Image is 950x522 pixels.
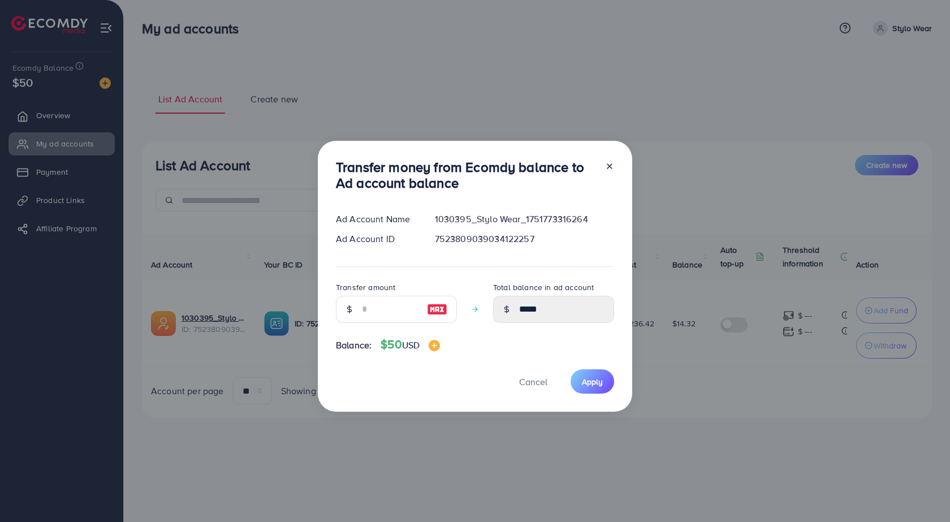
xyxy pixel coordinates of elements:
[493,282,594,293] label: Total balance in ad account
[426,213,623,226] div: 1030395_Stylo Wear_1751773316264
[336,339,372,352] span: Balance:
[571,369,614,394] button: Apply
[402,339,420,351] span: USD
[426,232,623,245] div: 7523809039034122257
[429,340,440,351] img: image
[902,471,942,514] iframe: Chat
[519,376,547,388] span: Cancel
[582,376,603,387] span: Apply
[327,232,426,245] div: Ad Account ID
[336,282,395,293] label: Transfer amount
[427,303,447,316] img: image
[381,338,440,352] h4: $50
[505,369,562,394] button: Cancel
[327,213,426,226] div: Ad Account Name
[336,159,596,192] h3: Transfer money from Ecomdy balance to Ad account balance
